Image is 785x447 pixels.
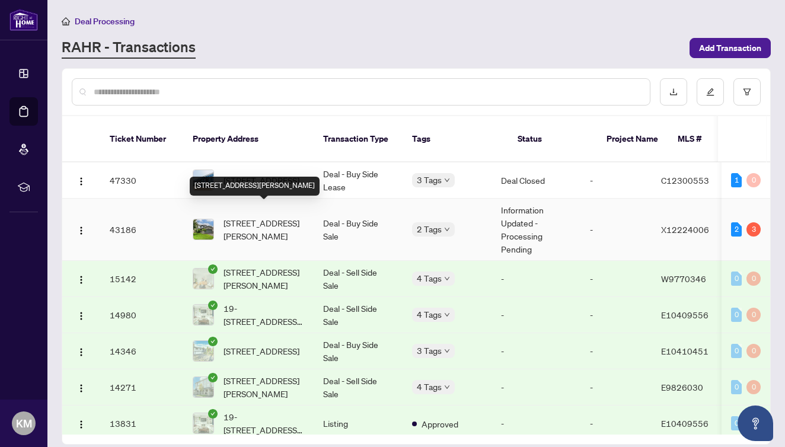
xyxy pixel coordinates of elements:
[661,382,703,392] span: E9826030
[72,305,91,324] button: Logo
[422,417,458,430] span: Approved
[100,162,183,199] td: 47330
[731,173,742,187] div: 1
[208,373,218,382] span: check-circle
[731,272,742,286] div: 0
[699,39,761,58] span: Add Transaction
[746,308,761,322] div: 0
[16,415,32,432] span: KM
[668,116,739,162] th: MLS #
[746,380,761,394] div: 0
[492,406,580,442] td: -
[314,406,403,442] td: Listing
[731,380,742,394] div: 0
[492,333,580,369] td: -
[9,9,38,31] img: logo
[706,88,714,96] span: edit
[661,273,706,284] span: W9770346
[669,88,678,96] span: download
[62,37,196,59] a: RAHR - Transactions
[208,337,218,346] span: check-circle
[100,261,183,297] td: 15142
[76,347,86,357] img: Logo
[314,333,403,369] td: Deal - Buy Side Sale
[100,369,183,406] td: 14271
[314,199,403,261] td: Deal - Buy Side Sale
[580,297,652,333] td: -
[444,348,450,354] span: down
[314,162,403,199] td: Deal - Buy Side Lease
[224,216,304,242] span: [STREET_ADDRESS][PERSON_NAME]
[580,261,652,297] td: -
[492,261,580,297] td: -
[72,341,91,360] button: Logo
[193,269,213,289] img: thumbnail-img
[731,308,742,322] div: 0
[580,199,652,261] td: -
[492,199,580,261] td: Information Updated - Processing Pending
[690,38,771,58] button: Add Transaction
[72,220,91,239] button: Logo
[746,222,761,237] div: 3
[580,406,652,442] td: -
[417,344,442,357] span: 3 Tags
[661,175,709,186] span: C12300553
[100,297,183,333] td: 14980
[193,377,213,397] img: thumbnail-img
[100,199,183,261] td: 43186
[492,369,580,406] td: -
[417,272,442,285] span: 4 Tags
[100,116,183,162] th: Ticket Number
[697,78,724,106] button: edit
[580,369,652,406] td: -
[224,410,304,436] span: 19-[STREET_ADDRESS][PERSON_NAME]
[314,369,403,406] td: Deal - Sell Side Sale
[731,222,742,237] div: 2
[193,170,213,190] img: thumbnail-img
[190,177,320,196] div: [STREET_ADDRESS][PERSON_NAME]
[746,344,761,358] div: 0
[224,374,304,400] span: [STREET_ADDRESS][PERSON_NAME]
[75,16,135,27] span: Deal Processing
[580,162,652,199] td: -
[76,177,86,186] img: Logo
[597,116,668,162] th: Project Name
[72,269,91,288] button: Logo
[76,226,86,235] img: Logo
[444,384,450,390] span: down
[208,264,218,274] span: check-circle
[193,305,213,325] img: thumbnail-img
[76,311,86,321] img: Logo
[738,406,773,441] button: Open asap
[76,420,86,429] img: Logo
[444,226,450,232] span: down
[224,266,304,292] span: [STREET_ADDRESS][PERSON_NAME]
[417,380,442,394] span: 4 Tags
[661,418,709,429] span: E10409556
[224,302,304,328] span: 19-[STREET_ADDRESS][PERSON_NAME]
[72,171,91,190] button: Logo
[76,275,86,285] img: Logo
[661,309,709,320] span: E10409556
[731,416,742,430] div: 0
[661,346,709,356] span: E10410451
[100,406,183,442] td: 13831
[314,116,403,162] th: Transaction Type
[183,116,314,162] th: Property Address
[193,413,213,433] img: thumbnail-img
[444,177,450,183] span: down
[72,378,91,397] button: Logo
[417,173,442,187] span: 3 Tags
[417,222,442,236] span: 2 Tags
[193,219,213,240] img: thumbnail-img
[660,78,687,106] button: download
[492,297,580,333] td: -
[224,344,299,357] span: [STREET_ADDRESS]
[508,116,597,162] th: Status
[731,344,742,358] div: 0
[208,409,218,419] span: check-circle
[492,162,580,199] td: Deal Closed
[100,333,183,369] td: 14346
[208,301,218,310] span: check-circle
[72,414,91,433] button: Logo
